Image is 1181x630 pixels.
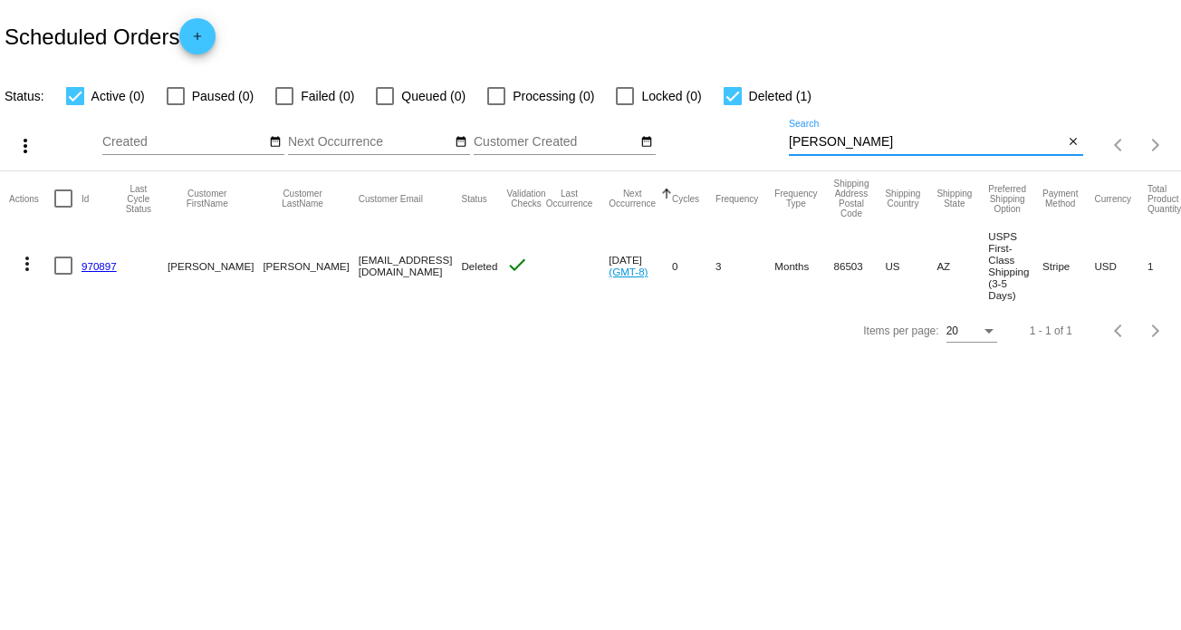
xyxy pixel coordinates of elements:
button: Change sorting for LastOccurrenceUtc [546,189,593,208]
button: Change sorting for Status [461,193,486,204]
span: Paused (0) [192,85,254,107]
button: Change sorting for CustomerLastName [263,189,341,208]
div: 1 - 1 of 1 [1030,325,1072,337]
mat-cell: Months [774,226,833,305]
mat-cell: [PERSON_NAME] [263,226,358,305]
mat-icon: close [1067,135,1080,150]
button: Next page [1138,313,1174,349]
input: Search [789,135,1064,150]
span: Deleted (1) [749,85,811,107]
div: Items per page: [863,325,938,337]
button: Previous page [1101,313,1138,349]
input: Created [102,135,265,150]
mat-cell: [DATE] [609,226,672,305]
mat-cell: 3 [715,226,774,305]
h2: Scheduled Orders [5,18,216,54]
span: Failed (0) [301,85,354,107]
mat-cell: USD [1094,226,1147,305]
button: Change sorting for Cycles [672,193,699,204]
mat-icon: add [187,30,208,52]
span: Queued (0) [401,85,466,107]
mat-icon: date_range [269,135,282,150]
button: Change sorting for Frequency [715,193,758,204]
a: 970897 [82,260,117,272]
button: Change sorting for FrequencyType [774,189,817,208]
mat-header-cell: Validation Checks [506,171,545,226]
mat-icon: date_range [455,135,467,150]
button: Change sorting for ShippingCountry [885,189,920,208]
button: Change sorting for ShippingPostcode [834,179,869,218]
mat-cell: [PERSON_NAME] [168,226,263,305]
span: Locked (0) [641,85,701,107]
button: Change sorting for PaymentMethod.Type [1042,189,1078,208]
mat-icon: more_vert [14,135,36,157]
mat-cell: US [885,226,936,305]
mat-cell: Stripe [1042,226,1094,305]
span: Deleted [461,260,497,272]
mat-icon: date_range [640,135,653,150]
button: Clear [1064,133,1083,152]
mat-icon: check [506,254,528,276]
mat-cell: 86503 [834,226,886,305]
button: Change sorting for CurrencyIso [1094,193,1131,204]
input: Next Occurrence [288,135,451,150]
button: Next page [1138,127,1174,163]
mat-header-cell: Total Product Quantity [1147,171,1181,226]
span: 20 [946,325,958,337]
button: Change sorting for CustomerFirstName [168,189,246,208]
span: Active (0) [91,85,145,107]
button: Change sorting for Id [82,193,89,204]
button: Change sorting for PreferredShippingOption [988,184,1026,214]
button: Previous page [1101,127,1138,163]
mat-cell: AZ [936,226,988,305]
button: Change sorting for ShippingState [936,189,972,208]
mat-header-cell: Actions [9,171,54,226]
span: Processing (0) [513,85,594,107]
mat-cell: 1 [1147,226,1181,305]
a: (GMT-8) [609,266,648,277]
mat-select: Items per page: [946,325,997,338]
button: Change sorting for LastProcessingCycleId [126,184,151,214]
mat-cell: USPS First-Class Shipping (3-5 Days) [988,226,1042,305]
mat-icon: more_vert [16,253,38,275]
mat-cell: 0 [672,226,715,305]
span: Status: [5,89,44,103]
button: Change sorting for NextOccurrenceUtc [609,189,656,208]
input: Customer Created [474,135,637,150]
button: Change sorting for CustomerEmail [359,193,423,204]
mat-cell: [EMAIL_ADDRESS][DOMAIN_NAME] [359,226,462,305]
